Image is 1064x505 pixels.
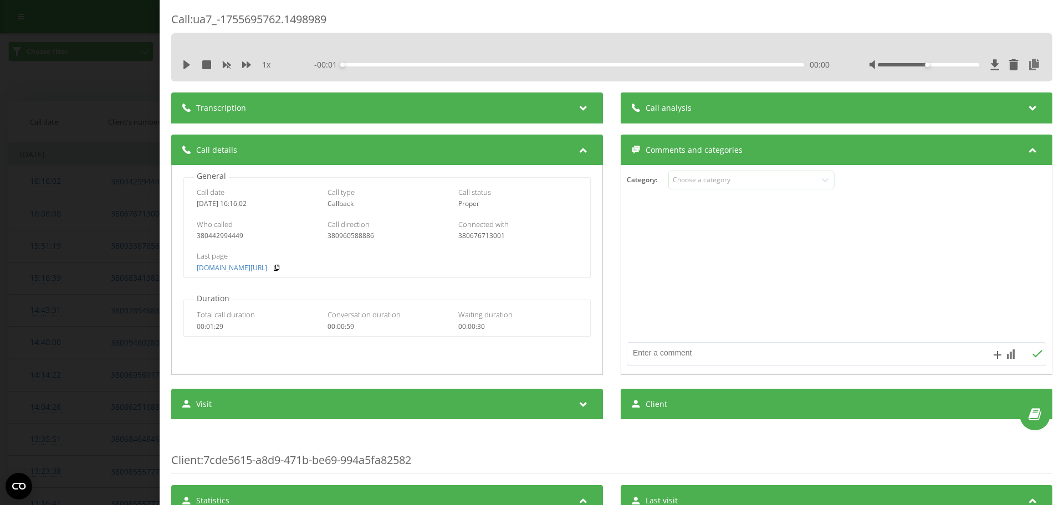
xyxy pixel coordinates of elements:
div: 380442994449 [197,232,316,240]
h4: Category : [627,176,668,184]
span: - 00:01 [314,59,342,70]
p: General [194,171,229,182]
span: Connected with [458,219,509,229]
span: Comments and categories [646,145,743,156]
span: Proper [458,199,479,208]
span: Transcription [196,102,246,114]
div: [DATE] 16:16:02 [197,200,316,208]
span: Who called [197,219,233,229]
span: Client [646,399,667,410]
div: Choose a category [673,176,811,184]
span: Call direction [328,219,370,229]
span: Call analysis [646,102,692,114]
span: Last page [197,251,228,261]
p: Duration [194,293,232,304]
span: Callback [328,199,354,208]
div: Call : ua7_-1755695762.1498989 [171,12,1052,33]
span: Client [171,452,201,467]
div: 380960588886 [328,232,447,240]
div: 380676713001 [458,232,577,240]
span: Total call duration [197,310,255,320]
span: Call status [458,187,491,197]
span: 00:00 [810,59,830,70]
div: 00:01:29 [197,323,316,331]
span: Visit [196,399,212,410]
div: : 7cde5615-a8d9-471b-be69-994a5fa82582 [171,430,1052,474]
span: Waiting duration [458,310,513,320]
span: 1 x [262,59,270,70]
a: [DOMAIN_NAME][URL] [197,264,267,272]
div: Accessibility label [340,63,345,67]
span: Call type [328,187,355,197]
span: Call date [197,187,224,197]
span: Conversation duration [328,310,401,320]
div: 00:00:30 [458,323,577,331]
span: Call details [196,145,237,156]
button: Open CMP widget [6,473,32,499]
div: Accessibility label [925,63,930,67]
div: 00:00:59 [328,323,447,331]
